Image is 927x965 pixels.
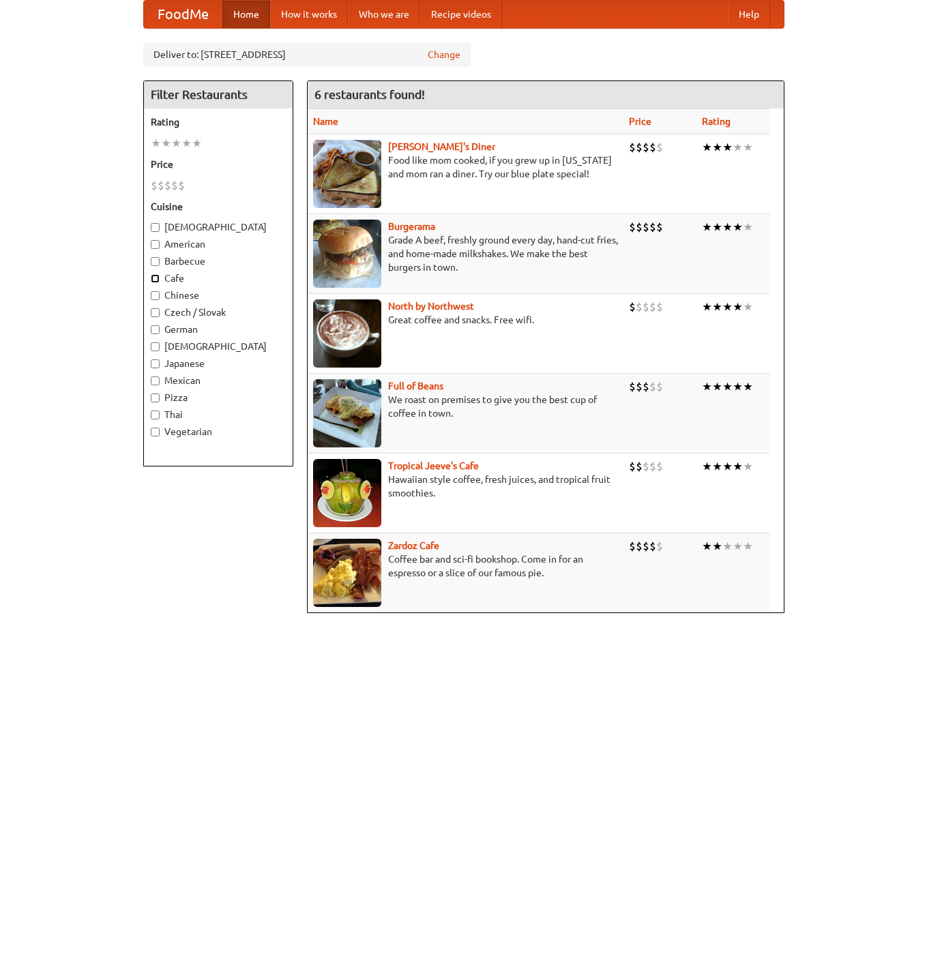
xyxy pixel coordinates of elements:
[151,291,160,300] input: Chinese
[656,459,663,474] li: $
[643,299,649,314] li: $
[743,539,753,554] li: ★
[388,381,443,391] b: Full of Beans
[270,1,348,28] a: How it works
[151,359,160,368] input: Japanese
[151,391,286,404] label: Pizza
[733,459,743,474] li: ★
[151,254,286,268] label: Barbecue
[151,408,286,421] label: Thai
[636,140,643,155] li: $
[151,271,286,285] label: Cafe
[712,459,722,474] li: ★
[151,325,160,334] input: German
[743,140,753,155] li: ★
[151,394,160,402] input: Pizza
[702,379,712,394] li: ★
[151,223,160,232] input: [DEMOGRAPHIC_DATA]
[722,459,733,474] li: ★
[151,257,160,266] input: Barbecue
[161,136,171,151] li: ★
[722,539,733,554] li: ★
[636,220,643,235] li: $
[171,136,181,151] li: ★
[313,299,381,368] img: north.jpg
[313,116,338,127] a: Name
[181,136,192,151] li: ★
[151,220,286,234] label: [DEMOGRAPHIC_DATA]
[151,425,286,439] label: Vegetarian
[151,374,286,387] label: Mexican
[656,140,663,155] li: $
[629,379,636,394] li: $
[743,379,753,394] li: ★
[348,1,420,28] a: Who we are
[151,308,160,317] input: Czech / Slovak
[712,539,722,554] li: ★
[649,220,656,235] li: $
[733,299,743,314] li: ★
[313,379,381,447] img: beans.jpg
[722,220,733,235] li: ★
[649,140,656,155] li: $
[743,220,753,235] li: ★
[733,220,743,235] li: ★
[743,459,753,474] li: ★
[143,42,471,67] div: Deliver to: [STREET_ADDRESS]
[313,459,381,527] img: jeeves.jpg
[151,274,160,283] input: Cafe
[151,178,158,193] li: $
[388,141,495,152] a: [PERSON_NAME]'s Diner
[151,200,286,213] h5: Cuisine
[313,539,381,607] img: zardoz.jpg
[702,539,712,554] li: ★
[636,379,643,394] li: $
[151,136,161,151] li: ★
[313,393,618,420] p: We roast on premises to give you the best cup of coffee in town.
[144,1,222,28] a: FoodMe
[388,221,435,232] a: Burgerama
[420,1,502,28] a: Recipe videos
[178,178,185,193] li: $
[151,240,160,249] input: American
[151,411,160,419] input: Thai
[643,140,649,155] li: $
[388,540,439,551] b: Zardoz Cafe
[314,88,425,101] ng-pluralize: 6 restaurants found!
[656,539,663,554] li: $
[629,299,636,314] li: $
[702,116,731,127] a: Rating
[643,220,649,235] li: $
[649,299,656,314] li: $
[712,299,722,314] li: ★
[712,379,722,394] li: ★
[702,459,712,474] li: ★
[313,140,381,208] img: sallys.jpg
[151,306,286,319] label: Czech / Slovak
[649,379,656,394] li: $
[388,301,474,312] b: North by Northwest
[629,116,651,127] a: Price
[388,460,479,471] b: Tropical Jeeve's Cafe
[313,153,618,181] p: Food like mom cooked, if you grew up in [US_STATE] and mom ran a diner. Try our blue plate special!
[171,178,178,193] li: $
[222,1,270,28] a: Home
[636,299,643,314] li: $
[636,539,643,554] li: $
[656,220,663,235] li: $
[712,220,722,235] li: ★
[702,220,712,235] li: ★
[158,178,164,193] li: $
[629,140,636,155] li: $
[702,140,712,155] li: ★
[712,140,722,155] li: ★
[151,115,286,129] h5: Rating
[151,158,286,171] h5: Price
[151,357,286,370] label: Japanese
[649,459,656,474] li: $
[722,140,733,155] li: ★
[313,233,618,274] p: Grade A beef, freshly ground every day, hand-cut fries, and home-made milkshakes. We make the bes...
[192,136,202,151] li: ★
